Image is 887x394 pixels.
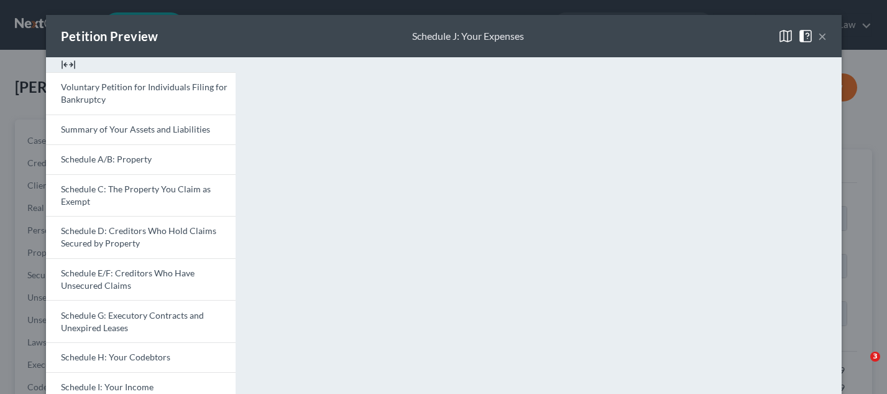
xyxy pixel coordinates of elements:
[46,115,236,144] a: Summary of Your Assets and Liabilities
[61,154,152,164] span: Schedule A/B: Property
[778,29,793,44] img: map-close-ec6dd18eec5d97a3e4237cf27bb9247ecfb19e6a7ca4853eab1adfd70aa1fa45.svg
[46,216,236,258] a: Schedule D: Creditors Who Hold Claims Secured by Property
[61,268,195,291] span: Schedule E/F: Creditors Who Have Unsecured Claims
[61,225,216,248] span: Schedule D: Creditors Who Hold Claims Secured by Property
[818,29,827,44] button: ×
[46,72,236,115] a: Voluntary Petition for Individuals Filing for Bankruptcy
[61,310,204,333] span: Schedule G: Executory Contracts and Unexpired Leases
[798,29,813,44] img: help-close-5ba153eb36485ed6c1ea00a893f15db1cb9b99d6cae46e1a8edb6c62d00a1a76.svg
[61,184,211,207] span: Schedule C: The Property You Claim as Exempt
[61,57,76,72] img: expand-e0f6d898513216a626fdd78e52531dac95497ffd26381d4c15ee2fc46db09dca.svg
[61,352,170,362] span: Schedule H: Your Codebtors
[46,144,236,174] a: Schedule A/B: Property
[46,342,236,372] a: Schedule H: Your Codebtors
[845,352,875,382] iframe: Intercom live chat
[61,124,210,134] span: Summary of Your Assets and Liabilities
[412,29,524,44] div: Schedule J: Your Expenses
[61,382,154,392] span: Schedule I: Your Income
[61,82,227,105] span: Voluntary Petition for Individuals Filing for Bankruptcy
[870,352,880,362] span: 3
[46,174,236,217] a: Schedule C: The Property You Claim as Exempt
[46,258,236,301] a: Schedule E/F: Creditors Who Have Unsecured Claims
[46,300,236,342] a: Schedule G: Executory Contracts and Unexpired Leases
[61,27,159,45] div: Petition Preview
